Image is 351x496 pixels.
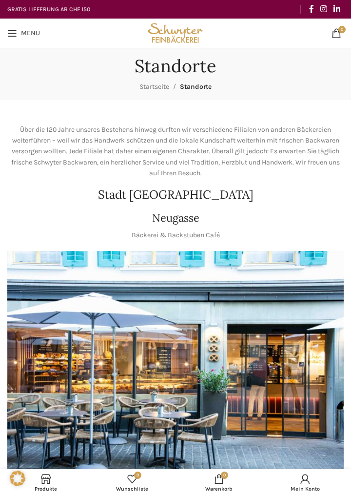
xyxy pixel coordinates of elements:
h4: Neugasse [152,210,199,226]
p: Bäckerei & Backstuben Café [132,230,220,241]
p: Über die 120 Jahre unseres Bestehens hinweg durften wir verschiedene Filialen von anderen Bäckere... [7,124,344,179]
a: Linkedin social link [331,1,344,17]
a: Open mobile menu [2,23,45,43]
span: Standorte [180,83,212,91]
a: 0 Wunschliste [89,472,176,494]
a: Facebook social link [306,1,317,17]
div: 1 / 1 [7,251,344,475]
img: Bäckerei Schwyter [146,19,206,48]
div: Meine Wunschliste [89,472,176,494]
a: Instagram social link [317,1,330,17]
a: Startseite [139,83,169,91]
span: Produkte [7,486,84,492]
a: 0 [327,23,346,43]
span: 0 [221,472,228,479]
span: Wunschliste [94,486,171,492]
span: 0 [338,26,346,33]
span: Menu [21,30,40,37]
h2: Stadt [GEOGRAPHIC_DATA] [7,189,344,201]
a: Mein Konto [262,472,349,494]
img: Neugasse [7,251,344,475]
span: Warenkorb [180,486,257,492]
span: 0 [134,472,141,479]
a: 0 Warenkorb [175,472,262,494]
strong: GRATIS LIEFERUNG AB CHF 150 [7,6,90,13]
h1: Standorte [135,56,216,77]
div: My cart [175,472,262,494]
span: Mein Konto [267,486,344,492]
a: Produkte [2,472,89,494]
a: Site logo [146,28,206,37]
